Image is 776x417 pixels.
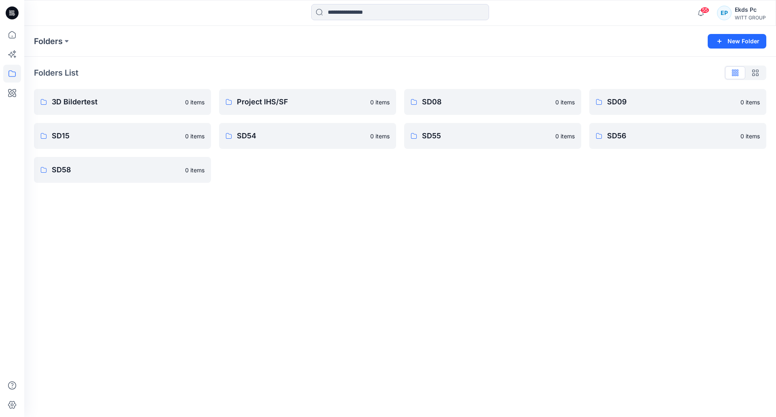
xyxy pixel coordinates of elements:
[52,164,180,176] p: SD58
[735,15,766,21] div: WITT GROUP
[607,96,736,108] p: SD09
[52,96,180,108] p: 3D Bildertest
[185,132,205,140] p: 0 items
[370,98,390,106] p: 0 items
[219,89,396,115] a: Project IHS/SF0 items
[555,98,575,106] p: 0 items
[185,98,205,106] p: 0 items
[422,96,550,108] p: SD08
[34,123,211,149] a: SD150 items
[404,123,581,149] a: SD550 items
[422,130,550,142] p: SD55
[219,123,396,149] a: SD540 items
[370,132,390,140] p: 0 items
[589,89,766,115] a: SD090 items
[52,130,180,142] p: SD15
[185,166,205,174] p: 0 items
[237,96,365,108] p: Project IHS/SF
[740,132,760,140] p: 0 items
[404,89,581,115] a: SD080 items
[735,5,766,15] div: Ekds Pc
[740,98,760,106] p: 0 items
[34,36,63,47] a: Folders
[34,157,211,183] a: SD580 items
[589,123,766,149] a: SD560 items
[555,132,575,140] p: 0 items
[607,130,736,142] p: SD56
[700,7,709,13] span: 55
[717,6,732,20] div: EP
[34,67,78,79] p: Folders List
[237,130,365,142] p: SD54
[708,34,766,49] button: New Folder
[34,89,211,115] a: 3D Bildertest0 items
